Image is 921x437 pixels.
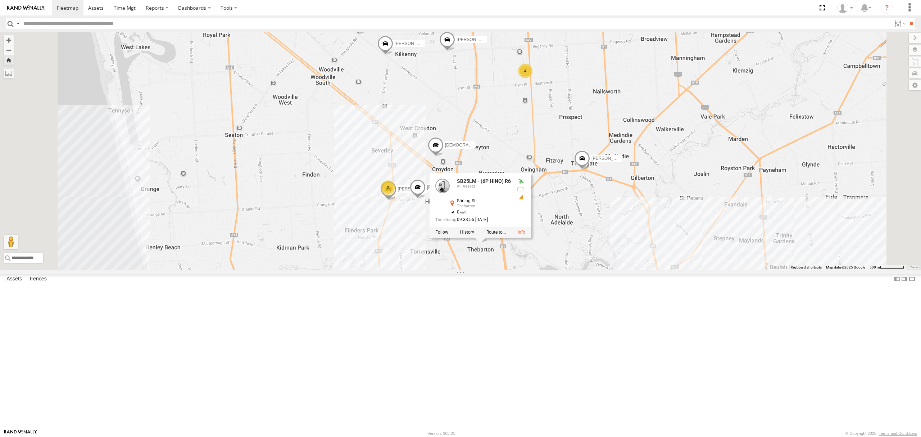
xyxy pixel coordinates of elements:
[891,18,907,29] label: Search Filter Options
[460,230,474,235] label: View Asset History
[894,274,901,284] label: Dock Summary Table to the Left
[870,265,880,269] span: 500 m
[4,68,14,78] label: Measure
[910,266,918,269] a: Terms (opens in new tab)
[457,199,511,204] div: Stirling St
[4,430,37,437] a: Visit our Website
[4,55,14,65] button: Zoom Home
[427,185,463,190] span: [PERSON_NAME]
[908,274,916,284] label: Hide Summary Table
[457,210,467,215] span: 0
[486,230,506,235] label: Route To Location
[518,64,532,78] div: 4
[381,180,395,195] div: 2
[3,274,26,284] label: Assets
[26,274,50,284] label: Fences
[4,235,18,249] button: Drag Pegman onto the map to open Street View
[398,186,434,192] span: [PERSON_NAME]
[517,186,525,192] div: No battery health information received from this device.
[517,179,525,185] div: Valid GPS Fix
[428,431,455,436] div: Version: 308.01
[457,179,511,184] a: SB25LM - (6P HINO) R6
[591,156,627,161] span: [PERSON_NAME]
[435,179,450,193] a: View Asset Details
[395,41,430,46] span: [PERSON_NAME]
[879,431,917,436] a: Terms and Conditions
[457,184,511,189] div: All Assets
[517,194,525,200] div: GSM Signal = 2
[7,5,45,10] img: rand-logo.svg
[457,204,511,209] div: Thebarton
[881,2,893,14] i: ?
[901,274,908,284] label: Dock Summary Table to the Right
[4,35,14,45] button: Zoom in
[435,230,448,235] label: Realtime tracking of Asset
[826,265,865,269] span: Map data ©2025 Google
[518,230,525,235] a: View Asset Details
[909,80,921,90] label: Map Settings
[845,431,917,436] div: © Copyright 2025 -
[445,143,529,148] span: [DEMOGRAPHIC_DATA][PERSON_NAME]
[867,265,907,270] button: Map Scale: 500 m per 64 pixels
[435,218,511,222] div: Date/time of location update
[791,265,822,270] button: Keyboard shortcuts
[835,3,856,13] div: Peter Lu
[4,45,14,55] button: Zoom out
[457,37,492,42] span: [PERSON_NAME]
[15,18,21,29] label: Search Query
